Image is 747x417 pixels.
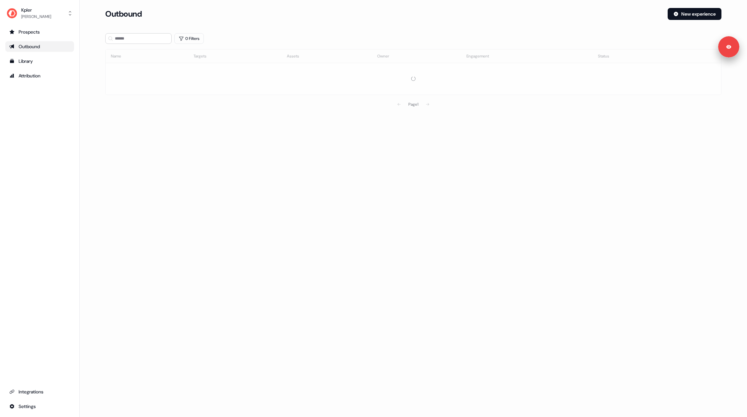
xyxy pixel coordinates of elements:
[174,33,204,44] button: 0 Filters
[21,13,51,20] div: [PERSON_NAME]
[5,5,74,21] button: Kpler[PERSON_NAME]
[9,403,70,410] div: Settings
[5,41,74,52] a: Go to outbound experience
[5,56,74,66] a: Go to templates
[9,72,70,79] div: Attribution
[105,9,142,19] h3: Outbound
[9,58,70,64] div: Library
[9,43,70,50] div: Outbound
[5,27,74,37] a: Go to prospects
[9,388,70,395] div: Integrations
[9,29,70,35] div: Prospects
[5,70,74,81] a: Go to attribution
[5,401,74,412] a: Go to integrations
[21,7,51,13] div: Kpler
[5,386,74,397] a: Go to integrations
[668,8,721,20] button: New experience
